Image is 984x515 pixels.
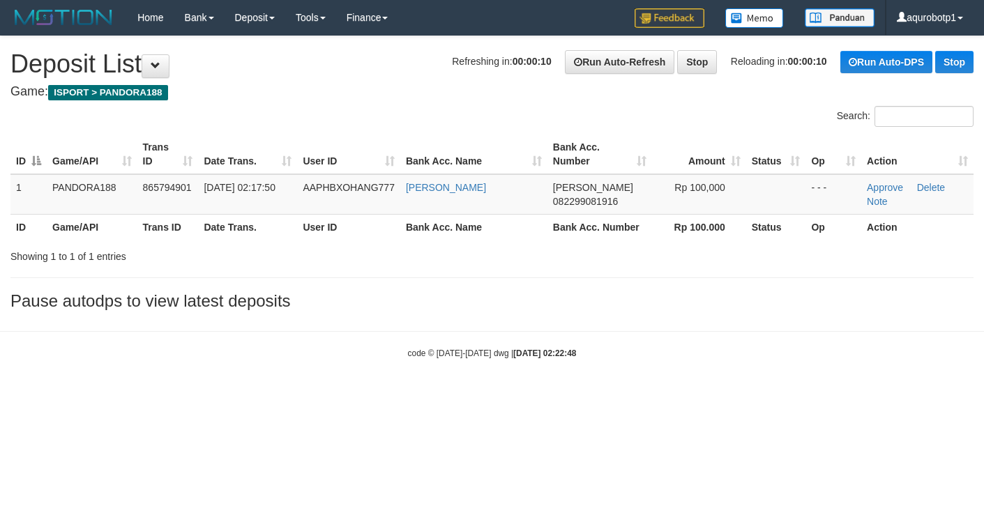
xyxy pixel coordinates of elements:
[204,182,275,193] span: [DATE] 02:17:50
[805,214,861,240] th: Op
[47,174,137,215] td: PANDORA188
[513,348,576,358] strong: [DATE] 02:22:48
[400,134,547,174] th: Bank Acc. Name: activate to sort column ascending
[725,8,784,28] img: Button%20Memo.svg
[635,8,704,28] img: Feedback.jpg
[677,50,717,74] a: Stop
[400,214,547,240] th: Bank Acc. Name
[840,51,932,73] a: Run Auto-DPS
[867,182,903,193] a: Approve
[10,134,47,174] th: ID: activate to sort column descending
[917,182,945,193] a: Delete
[10,85,974,99] h4: Game:
[513,56,552,67] strong: 00:00:10
[48,85,168,100] span: ISPORT > PANDORA188
[861,214,974,240] th: Action
[137,134,199,174] th: Trans ID: activate to sort column ascending
[805,134,861,174] th: Op: activate to sort column ascending
[652,134,746,174] th: Amount: activate to sort column ascending
[10,50,974,78] h1: Deposit List
[674,182,725,193] span: Rp 100,000
[553,182,633,193] span: [PERSON_NAME]
[875,106,974,127] input: Search:
[10,292,974,310] h3: Pause autodps to view latest deposits
[10,7,116,28] img: MOTION_logo.png
[198,134,297,174] th: Date Trans.: activate to sort column ascending
[652,214,746,240] th: Rp 100.000
[10,174,47,215] td: 1
[861,134,974,174] th: Action: activate to sort column ascending
[805,174,861,215] td: - - -
[547,214,652,240] th: Bank Acc. Number
[47,134,137,174] th: Game/API: activate to sort column ascending
[137,214,199,240] th: Trans ID
[143,182,192,193] span: 865794901
[788,56,827,67] strong: 00:00:10
[805,8,875,27] img: panduan.png
[452,56,551,67] span: Refreshing in:
[47,214,137,240] th: Game/API
[408,348,577,358] small: code © [DATE]-[DATE] dwg |
[746,134,806,174] th: Status: activate to sort column ascending
[198,214,297,240] th: Date Trans.
[746,214,806,240] th: Status
[935,51,974,73] a: Stop
[565,50,674,74] a: Run Auto-Refresh
[406,182,486,193] a: [PERSON_NAME]
[297,134,400,174] th: User ID: activate to sort column ascending
[837,106,974,127] label: Search:
[731,56,827,67] span: Reloading in:
[867,196,888,207] a: Note
[10,214,47,240] th: ID
[10,244,400,263] div: Showing 1 to 1 of 1 entries
[547,134,652,174] th: Bank Acc. Number: activate to sort column ascending
[297,214,400,240] th: User ID
[303,182,395,193] span: AAPHBXOHANG777
[553,196,618,207] span: Copy 082299081916 to clipboard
